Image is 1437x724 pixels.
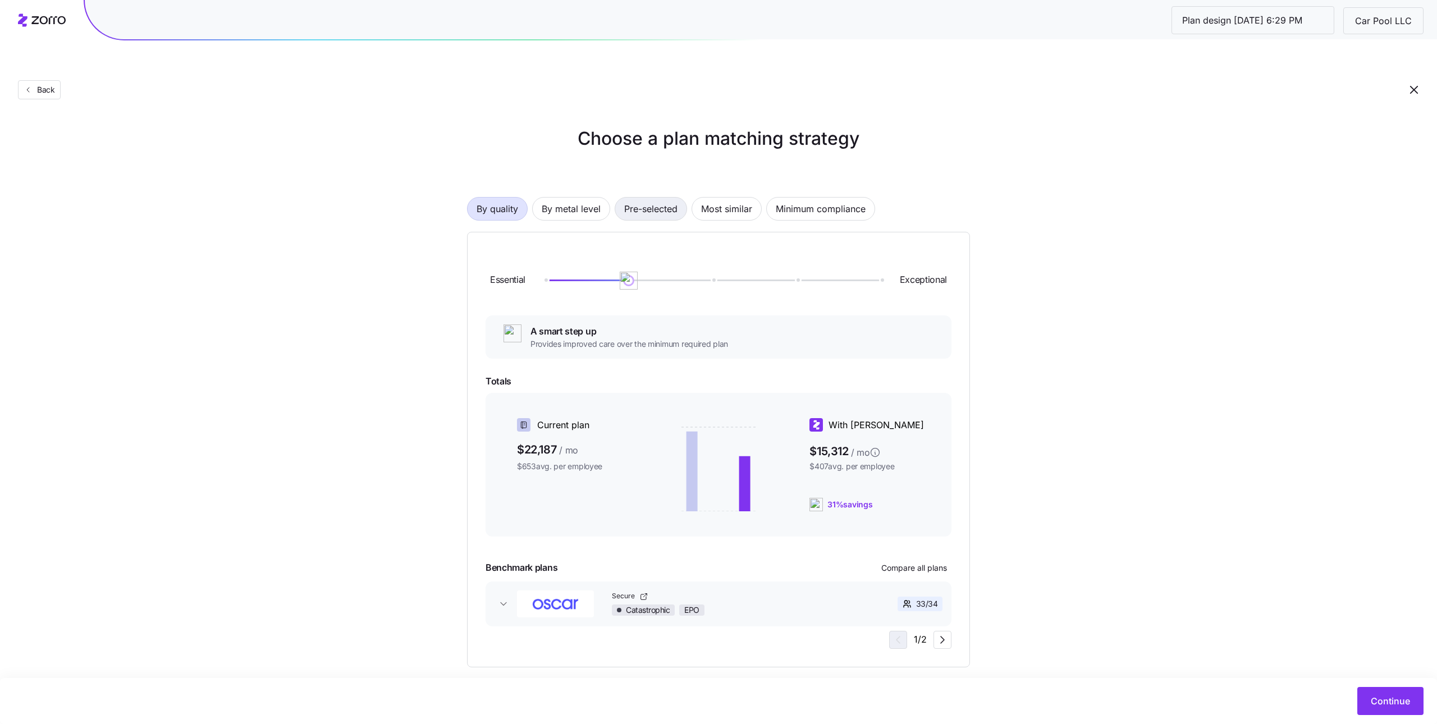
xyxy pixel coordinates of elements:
button: By quality [467,197,528,221]
span: Continue [1371,694,1410,708]
button: Back [18,80,61,99]
span: $15,312 [809,441,933,459]
span: Essential [490,273,525,287]
a: Secure [612,592,854,601]
span: Provides improved care over the minimum required plan [530,338,728,350]
h1: Choose a plan matching strategy [440,125,997,152]
span: / mo [559,443,578,457]
button: OscarSecureCatastrophicEPO33/34 [486,581,951,626]
span: 31% savings [827,499,872,510]
span: By quality [477,198,518,220]
img: Oscar [517,590,594,617]
button: Minimum compliance [766,197,875,221]
span: $653 avg. per employee [517,461,641,472]
span: Compare all plans [881,562,947,574]
span: Benchmark plans [486,561,557,575]
div: With [PERSON_NAME] [809,418,933,432]
span: Pre-selected [624,198,678,220]
img: ai-icon.png [809,498,823,511]
span: Exceptional [900,273,947,287]
span: / mo [851,446,870,460]
img: ai-icon.png [504,324,521,342]
button: Pre-selected [615,197,687,221]
span: Back [33,84,55,95]
span: $407 avg. per employee [809,461,933,472]
span: Secure [612,592,637,601]
button: Compare all plans [877,559,951,577]
img: ai-icon.png [620,272,638,290]
span: A smart step up [530,324,728,338]
span: Car Pool LLC [1346,14,1421,28]
span: By metal level [542,198,601,220]
span: Most similar [701,198,752,220]
span: EPO [684,605,699,615]
button: Continue [1357,687,1424,715]
div: 1 / 2 [889,631,951,649]
button: By metal level [532,197,610,221]
span: $22,187 [517,441,641,459]
div: Current plan [517,418,641,432]
span: Catastrophic [626,605,670,615]
span: Totals [486,374,951,388]
button: Most similar [692,197,762,221]
span: Minimum compliance [776,198,866,220]
span: 33 / 34 [916,598,938,610]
